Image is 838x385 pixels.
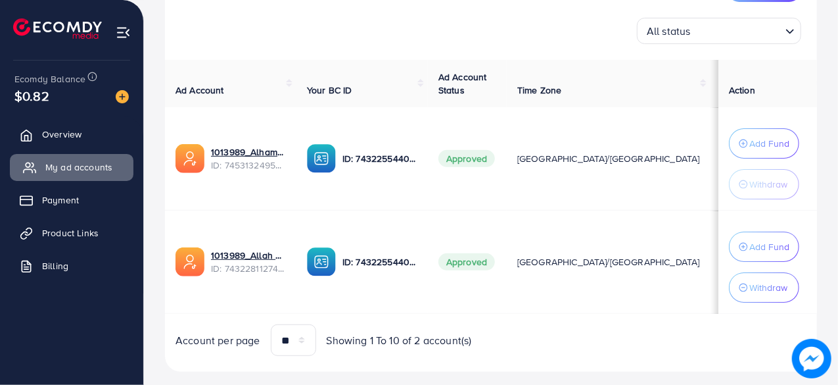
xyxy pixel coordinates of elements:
span: [GEOGRAPHIC_DATA]/[GEOGRAPHIC_DATA] [517,152,700,165]
p: Withdraw [749,280,787,295]
button: Withdraw [729,272,799,303]
img: logo [13,18,102,39]
span: All status [644,22,693,41]
img: ic-ads-acc.e4c84228.svg [175,144,204,173]
a: 1013989_Allah Hu Akbar_1730462806681 [211,249,286,262]
a: Payment [10,187,133,213]
div: <span class='underline'>1013989_Allah Hu Akbar_1730462806681</span></br>7432281127437680641 [211,249,286,276]
span: Ad Account Status [438,70,487,97]
p: ID: 7432255440681041937 [342,254,417,270]
span: [GEOGRAPHIC_DATA]/[GEOGRAPHIC_DATA] [517,255,700,269]
span: Billing [42,259,68,272]
input: Search for option [695,19,780,41]
p: Add Fund [749,239,789,255]
span: Your BC ID [307,84,352,97]
p: Withdraw [749,176,787,192]
a: My ad accounts [10,154,133,180]
span: ID: 7453132495568388113 [211,159,286,172]
div: <span class='underline'>1013989_Alhamdulillah_1735317642286</span></br>7453132495568388113 [211,145,286,172]
span: Payment [42,193,79,207]
span: Account per page [175,333,260,348]
a: Overview [10,121,133,147]
span: $0.82 [14,86,49,105]
button: Add Fund [729,128,799,159]
button: Withdraw [729,169,799,199]
a: 1013989_Alhamdulillah_1735317642286 [211,145,286,159]
span: Ad Account [175,84,224,97]
span: ID: 7432281127437680641 [211,262,286,275]
img: ic-ba-acc.ded83a64.svg [307,247,336,276]
img: ic-ba-acc.ded83a64.svg [307,144,336,173]
span: Showing 1 To 10 of 2 account(s) [327,333,472,348]
span: Approved [438,253,495,270]
img: image [792,339,831,378]
img: image [116,90,129,103]
span: My ad accounts [45,161,112,174]
div: Search for option [637,18,801,44]
span: Ecomdy Balance [14,72,85,86]
a: Billing [10,253,133,279]
img: ic-ads-acc.e4c84228.svg [175,247,204,276]
p: Add Fund [749,136,789,151]
p: ID: 7432255440681041937 [342,151,417,167]
span: Time Zone [517,84,561,97]
button: Add Fund [729,232,799,262]
img: menu [116,25,131,40]
span: Product Links [42,226,99,240]
span: Action [729,84,755,97]
span: Overview [42,128,81,141]
span: Approved [438,150,495,167]
a: Product Links [10,220,133,246]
